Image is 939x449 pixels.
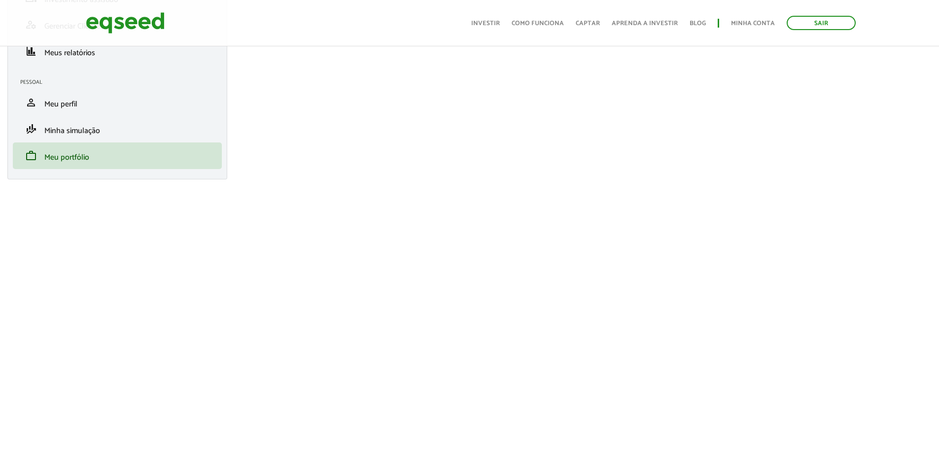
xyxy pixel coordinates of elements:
[13,38,222,65] li: Meus relatórios
[612,20,678,27] a: Aprenda a investir
[471,20,500,27] a: Investir
[20,123,214,135] a: finance_modeMinha simulação
[20,150,214,162] a: workMeu portfólio
[512,20,564,27] a: Como funciona
[25,150,37,162] span: work
[731,20,775,27] a: Minha conta
[25,45,37,57] span: finance
[690,20,706,27] a: Blog
[13,116,222,142] li: Minha simulação
[13,142,222,169] li: Meu portfólio
[787,16,856,30] a: Sair
[576,20,600,27] a: Captar
[86,10,165,36] img: EqSeed
[44,151,89,164] span: Meu portfólio
[13,89,222,116] li: Meu perfil
[20,45,214,57] a: financeMeus relatórios
[25,123,37,135] span: finance_mode
[20,79,222,85] h2: Pessoal
[20,97,214,108] a: personMeu perfil
[25,97,37,108] span: person
[44,124,100,138] span: Minha simulação
[44,98,77,111] span: Meu perfil
[44,46,95,60] span: Meus relatórios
